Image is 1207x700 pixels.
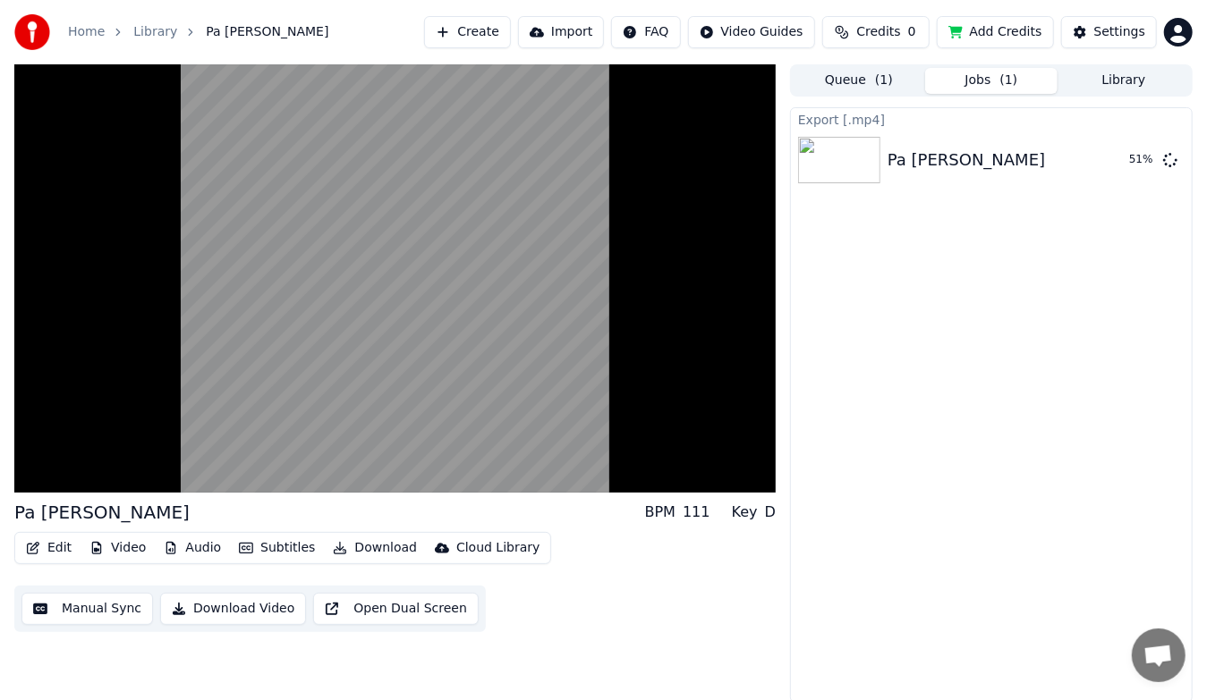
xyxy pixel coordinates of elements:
[206,23,328,41] span: Pa [PERSON_NAME]
[518,16,604,48] button: Import
[313,593,479,625] button: Open Dual Screen
[925,68,1058,94] button: Jobs
[611,16,680,48] button: FAQ
[82,536,153,561] button: Video
[1061,16,1157,48] button: Settings
[1132,628,1186,682] div: Open chat
[937,16,1054,48] button: Add Credits
[456,539,540,557] div: Cloud Library
[133,23,177,41] a: Library
[856,23,900,41] span: Credits
[160,593,306,625] button: Download Video
[688,16,815,48] button: Video Guides
[68,23,105,41] a: Home
[14,500,190,525] div: Pa [PERSON_NAME]
[683,502,710,523] div: 111
[232,536,322,561] button: Subtitles
[732,502,758,523] div: Key
[1094,23,1145,41] div: Settings
[888,148,1045,173] div: Pa [PERSON_NAME]
[1058,68,1190,94] button: Library
[875,72,893,89] span: ( 1 )
[157,536,228,561] button: Audio
[793,68,925,94] button: Queue
[19,536,79,561] button: Edit
[14,14,50,50] img: youka
[908,23,916,41] span: 0
[1129,153,1156,167] div: 51 %
[68,23,328,41] nav: breadcrumb
[822,16,930,48] button: Credits0
[765,502,776,523] div: D
[21,593,153,625] button: Manual Sync
[1000,72,1018,89] span: ( 1 )
[424,16,511,48] button: Create
[326,536,424,561] button: Download
[791,108,1192,130] div: Export [.mp4]
[645,502,676,523] div: BPM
